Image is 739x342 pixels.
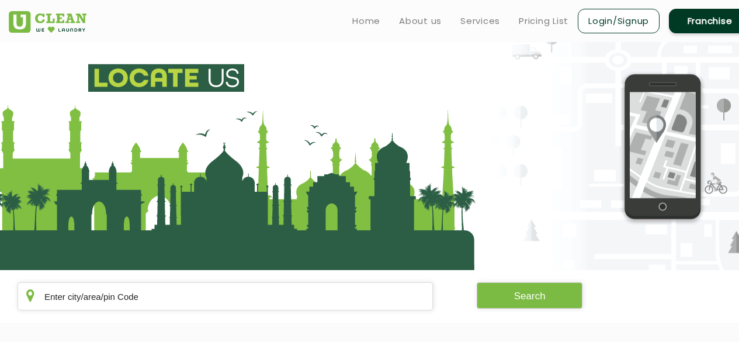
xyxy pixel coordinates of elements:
[477,282,583,309] button: Search
[519,14,568,28] a: Pricing List
[9,11,86,33] img: UClean Laundry and Dry Cleaning
[460,14,500,28] a: Services
[399,14,442,28] a: About us
[352,14,380,28] a: Home
[578,9,660,33] a: Login/Signup
[18,282,433,310] input: Enter city/area/pin Code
